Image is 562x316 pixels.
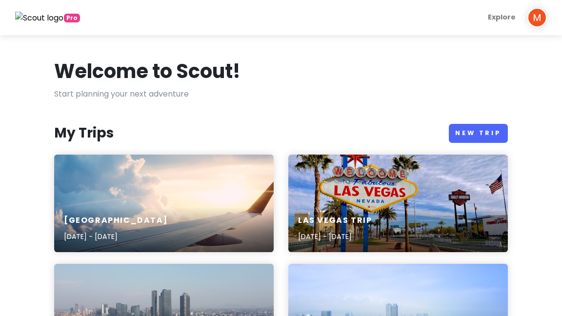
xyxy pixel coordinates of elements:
[64,14,80,22] span: greetings, globetrotter
[54,155,274,252] a: aerial photography of airliner[GEOGRAPHIC_DATA][DATE] - [DATE]
[15,11,80,24] a: Pro
[54,88,508,100] p: Start planning your next adventure
[298,231,372,242] p: [DATE] - [DATE]
[288,155,508,252] a: welcome to fabulous las vegas nevada signageLas Vegas Trip[DATE] - [DATE]
[298,216,372,226] h6: Las Vegas Trip
[527,8,547,27] img: User profile
[64,216,168,226] h6: [GEOGRAPHIC_DATA]
[54,124,114,142] h3: My Trips
[64,231,168,242] p: [DATE] - [DATE]
[54,59,241,84] h1: Welcome to Scout!
[484,8,520,27] a: Explore
[15,12,64,24] img: Scout logo
[449,124,508,143] a: New Trip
